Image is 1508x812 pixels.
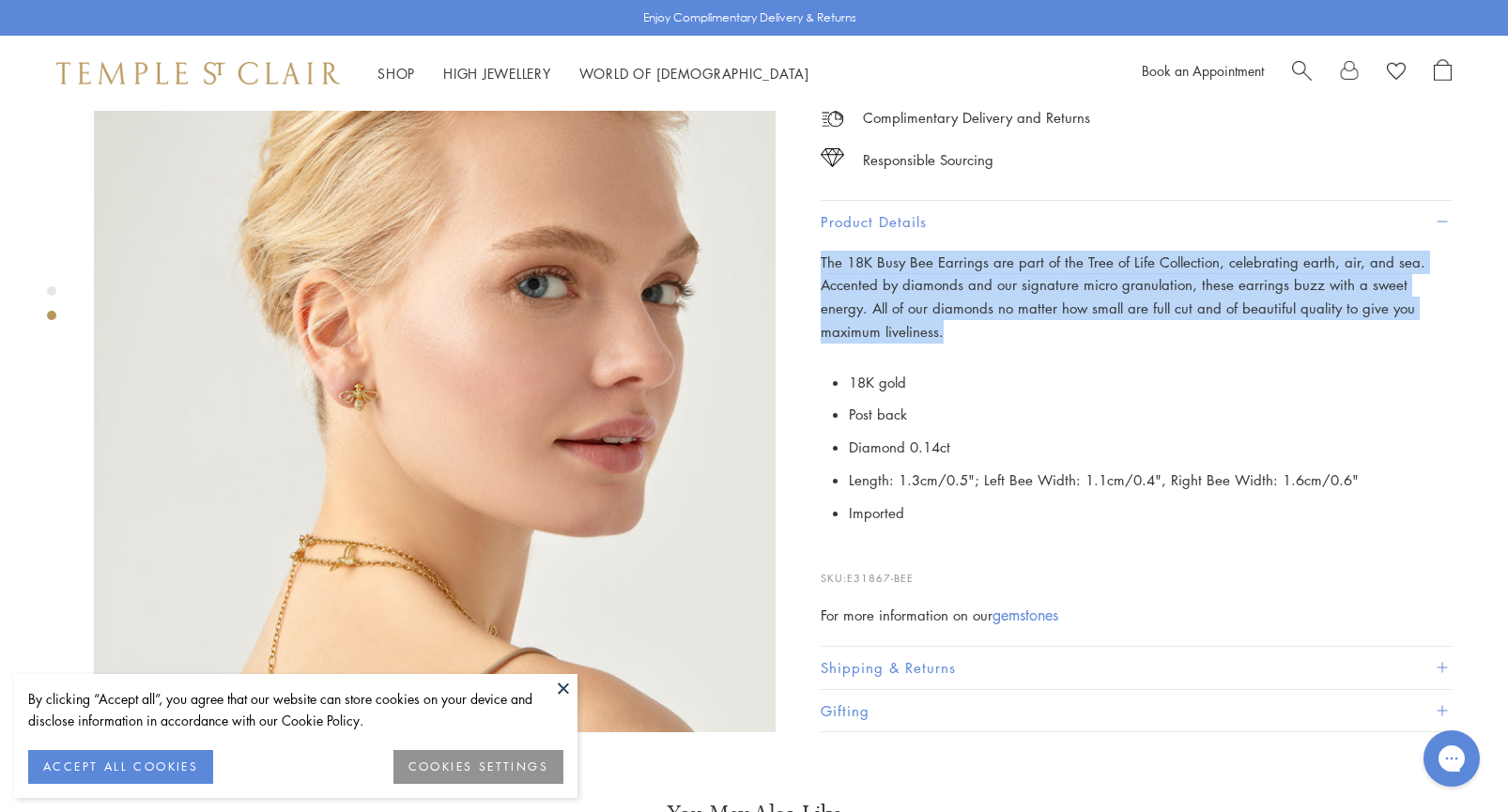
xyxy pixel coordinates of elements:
[847,571,914,585] span: E31867-BEE
[821,106,844,130] img: icon_delivery.svg
[1387,59,1406,87] a: View Wishlist
[1292,59,1312,87] a: Search
[863,106,1090,130] p: Complimentary Delivery and Returns
[821,201,1452,243] button: Product Details
[94,51,776,732] img: 18K Busy Bee Earrings
[993,605,1058,625] a: gemstones
[1142,61,1264,80] a: Book an Appointment
[28,750,213,784] button: ACCEPT ALL COOKIES
[821,551,1452,587] p: SKU:
[863,148,993,172] div: Responsible Sourcing
[377,62,809,85] nav: Main navigation
[1434,59,1452,87] a: Open Shopping Bag
[849,398,1452,431] li: Post back
[1414,724,1489,793] iframe: Gorgias live chat messenger
[377,64,415,83] a: ShopShop
[643,8,856,27] p: Enjoy Complimentary Delivery & Returns
[56,62,340,84] img: Temple St. Clair
[579,64,809,83] a: World of [DEMOGRAPHIC_DATA]World of [DEMOGRAPHIC_DATA]
[849,464,1452,497] li: Length: 1.3cm/0.5"; Left Bee Width: 1.1cm/0.4", Right Bee Width: 1.6cm/0.6"
[821,252,1425,340] span: The 18K Busy Bee Earrings are part of the Tree of Life Collection, celebrating earth, air, and se...
[849,365,1452,398] li: 18K gold
[821,604,1452,627] div: For more information on our
[443,64,551,83] a: High JewelleryHigh Jewellery
[28,688,563,731] div: By clicking “Accept all”, you agree that our website can store cookies on your device and disclos...
[821,148,844,167] img: icon_sourcing.svg
[849,496,1452,529] li: Imported
[849,431,1452,464] li: Diamond 0.14ct
[821,689,1452,731] button: Gifting
[393,750,563,784] button: COOKIES SETTINGS
[821,647,1452,689] button: Shipping & Returns
[47,282,56,335] div: Product gallery navigation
